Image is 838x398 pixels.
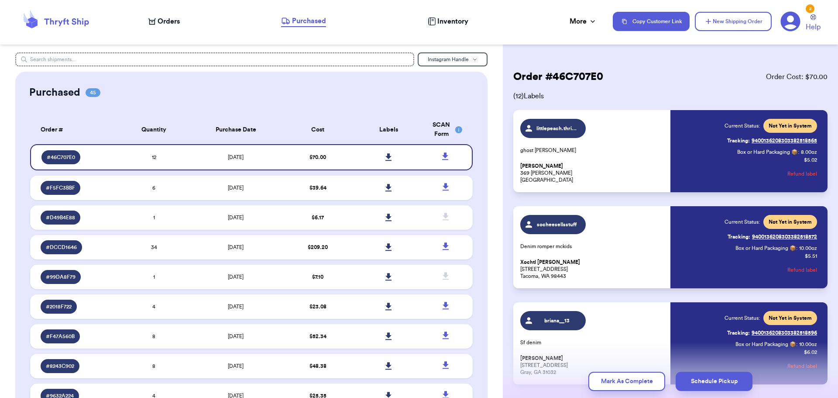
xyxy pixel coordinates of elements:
button: Mark As Complete [588,372,665,391]
span: [DATE] [228,245,244,250]
p: [STREET_ADDRESS] Tacoma, WA 98443 [520,259,665,280]
span: [DATE] [228,215,244,220]
a: 2 [780,11,800,31]
span: [DATE] [228,274,244,280]
span: # 99DA8F79 [46,273,76,280]
span: # F47A560B [46,333,75,340]
span: Not Yet in System [769,122,812,129]
span: Orders [158,16,180,27]
span: [PERSON_NAME] [520,163,563,170]
a: Tracking:9400136208303382518572 [728,230,817,244]
button: Schedule Pickup [676,372,752,391]
span: Tracking: [727,137,750,144]
button: Instagram Handle [418,52,488,66]
button: Refund label [787,356,817,376]
h2: Purchased [29,86,80,100]
span: $ 209.20 [308,245,328,250]
span: briana__13 [536,317,578,324]
p: Sf denim [520,339,665,346]
th: Purchase Date [189,115,282,144]
span: [DATE] [228,304,244,309]
th: Labels [353,115,424,144]
div: More [570,16,597,27]
p: [STREET_ADDRESS] Gray, GA 31032 [520,355,665,376]
p: $ 5.02 [804,156,817,163]
p: 369 [PERSON_NAME] [GEOGRAPHIC_DATA] [520,163,665,183]
th: Cost [282,115,353,144]
span: 4 [152,304,155,309]
span: 10.00 oz [799,341,817,348]
button: Refund label [787,164,817,183]
span: Instagram Handle [428,57,469,62]
span: Current Status: [725,218,760,225]
span: 8 [152,363,155,369]
div: 2 [806,4,814,13]
span: Help [806,22,821,32]
span: $ 6.17 [312,215,324,220]
th: Order # [30,115,119,144]
span: [PERSON_NAME] [520,355,563,362]
span: $ 52.34 [309,334,326,339]
span: Current Status: [725,315,760,322]
button: Copy Customer Link [613,12,690,31]
span: Order Cost: $ 70.00 [766,72,828,82]
span: $ 70.00 [309,155,326,160]
span: [DATE] [228,334,244,339]
p: $ 5.51 [805,253,817,260]
span: Box or Hard Packaging 📦 [735,342,796,347]
span: # 2018F722 [46,303,72,310]
span: [DATE] [228,155,244,160]
a: Inventory [428,16,468,27]
span: Inventory [437,16,468,27]
span: Not Yet in System [769,218,812,225]
span: Purchased [292,16,326,26]
p: Denim romper mckids [520,243,665,250]
span: : [796,245,797,252]
a: Tracking:9400136208303382518565 [727,134,817,148]
button: New Shipping Order [695,12,772,31]
input: Search shipments... [15,52,415,66]
span: # F5FC3BBF [46,184,75,191]
span: # D49B4E88 [46,214,75,221]
span: 1 [153,274,155,280]
span: littlepeach.thrifts [536,125,578,132]
span: : [798,149,799,156]
button: Refund label [787,260,817,280]
span: $ 48.38 [309,363,326,369]
span: [DATE] [228,363,244,369]
span: $ 7.10 [312,274,323,280]
span: $ 39.64 [309,185,326,190]
span: Not Yet in System [769,315,812,322]
span: # DCCD1646 [46,244,77,251]
span: 12 [152,155,156,160]
span: 6 [152,185,155,190]
span: : [796,341,797,348]
p: ghost [PERSON_NAME] [520,147,665,154]
div: SCAN Form [429,121,463,139]
span: $ 23.08 [309,304,326,309]
span: # 8243C902 [46,363,74,370]
span: # 46C707E0 [47,154,75,161]
span: Tracking: [727,329,750,336]
span: 10.00 oz [799,245,817,252]
span: ( 12 ) Labels [513,91,828,101]
span: 8 [152,334,155,339]
a: Help [806,14,821,32]
span: 45 [86,88,100,97]
h2: Order # 46C707E0 [513,70,603,84]
span: Tracking: [728,233,750,240]
span: [DATE] [228,185,244,190]
a: Purchased [281,16,326,27]
span: socheesellsstuff [536,221,578,228]
span: Xochtl [PERSON_NAME] [520,259,580,266]
span: 34 [151,245,157,250]
th: Quantity [119,115,189,144]
a: Orders [148,16,180,27]
span: Box or Hard Packaging 📦 [735,246,796,251]
a: Tracking:9400136208303382518596 [727,326,817,340]
span: Current Status: [725,122,760,129]
p: $ 6.02 [804,349,817,356]
span: 1 [153,215,155,220]
span: 8.00 oz [801,149,817,156]
span: Box or Hard Packaging 📦 [737,149,798,155]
